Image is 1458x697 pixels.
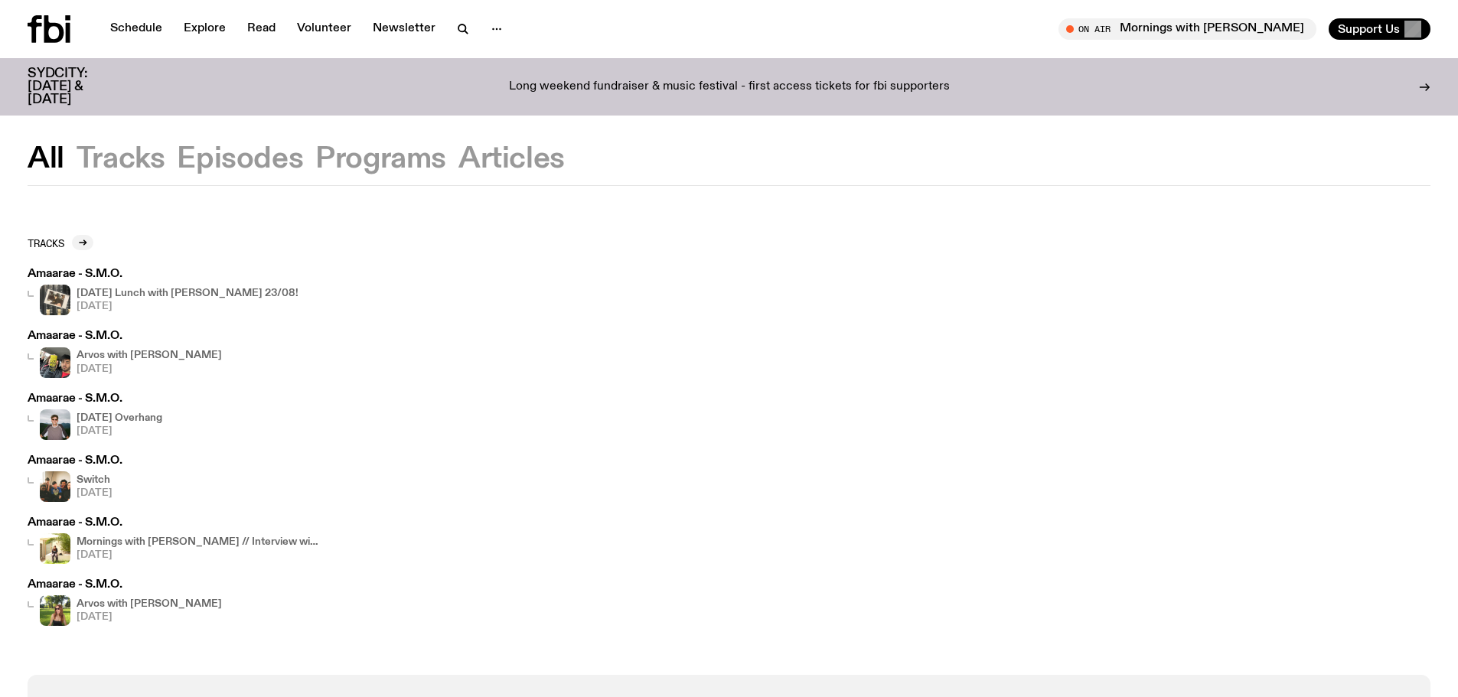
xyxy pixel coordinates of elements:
h3: SYDCITY: [DATE] & [DATE] [28,67,126,106]
button: Tracks [77,145,165,173]
button: Programs [315,145,446,173]
h4: [DATE] Lunch with [PERSON_NAME] 23/08! [77,288,298,298]
span: [DATE] [77,488,113,498]
img: A polaroid of Ella Avni in the studio on top of the mixer which is also located in the studio. [40,285,70,315]
button: All [28,145,64,173]
h3: Amaarae - S.M.O. [28,393,162,405]
img: Harrie Hastings stands in front of cloud-covered sky and rolling hills. He's wearing sunglasses a... [40,409,70,440]
button: Articles [458,145,565,173]
h2: Tracks [28,237,64,249]
span: [DATE] [77,612,222,622]
p: Long weekend fundraiser & music festival - first access tickets for fbi supporters [509,80,950,94]
a: Volunteer [288,18,360,40]
h4: Mornings with [PERSON_NAME] // Interview with [PERSON_NAME] [77,537,321,547]
a: Amaarae - S.M.O.A polaroid of Ella Avni in the studio on top of the mixer which is also located i... [28,269,298,315]
h3: Amaarae - S.M.O. [28,331,222,342]
a: Newsletter [364,18,445,40]
a: Tracks [28,235,93,250]
h3: Amaarae - S.M.O. [28,579,222,591]
h4: Switch [77,475,113,485]
a: Amaarae - S.M.O.A warm film photo of the switch team sitting close together. from left to right: ... [28,455,122,502]
a: Amaarae - S.M.O.Lizzie Bowles is sitting in a bright green field of grass, with dark sunglasses a... [28,579,222,626]
img: A warm film photo of the switch team sitting close together. from left to right: Cedar, Lau, Sand... [40,471,70,502]
a: Schedule [101,18,171,40]
a: Amaarae - S.M.O.Mornings with [PERSON_NAME] // Interview with [PERSON_NAME][DATE] [28,517,321,564]
a: Amaarae - S.M.O.Arvos with [PERSON_NAME][DATE] [28,331,222,377]
span: [DATE] [77,364,222,374]
img: Lizzie Bowles is sitting in a bright green field of grass, with dark sunglasses and a black top. ... [40,595,70,626]
a: Read [238,18,285,40]
h4: Arvos with [PERSON_NAME] [77,599,222,609]
span: [DATE] [77,550,321,560]
span: [DATE] [77,426,162,436]
button: On AirMornings with [PERSON_NAME] [1058,18,1316,40]
span: Support Us [1338,22,1400,36]
h4: [DATE] Overhang [77,413,162,423]
h3: Amaarae - S.M.O. [28,455,122,467]
h4: Arvos with [PERSON_NAME] [77,350,222,360]
a: Amaarae - S.M.O.Harrie Hastings stands in front of cloud-covered sky and rolling hills. He's wear... [28,393,162,440]
a: Explore [175,18,235,40]
span: [DATE] [77,301,298,311]
button: Support Us [1329,18,1430,40]
h3: Amaarae - S.M.O. [28,517,321,529]
h3: Amaarae - S.M.O. [28,269,298,280]
button: Episodes [177,145,303,173]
